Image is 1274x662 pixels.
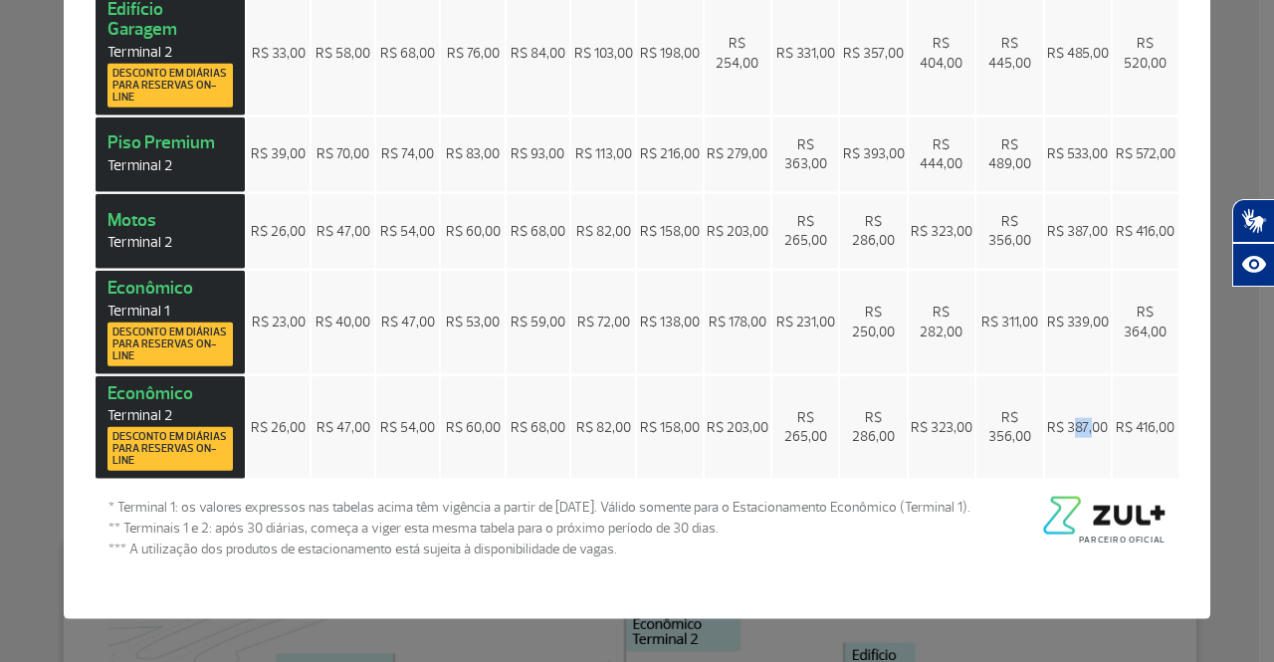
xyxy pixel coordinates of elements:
span: R$ 364,00 [1124,304,1167,340]
span: Terminal 2 [107,42,233,61]
span: R$ 113,00 [575,145,632,162]
span: R$ 158,00 [640,418,700,435]
span: R$ 282,00 [920,304,962,340]
span: R$ 387,00 [1047,418,1108,435]
span: Desconto em diárias para reservas on-line [112,67,228,103]
span: R$ 393,00 [843,145,905,162]
img: logo-zul-black.png [1038,497,1166,535]
span: Terminal 2 [107,156,233,175]
span: R$ 357,00 [843,44,904,61]
span: R$ 286,00 [852,213,895,250]
span: R$ 47,00 [317,222,370,239]
span: R$ 158,00 [640,222,700,239]
span: R$ 82,00 [576,418,631,435]
span: R$ 265,00 [784,213,827,250]
span: R$ 198,00 [640,44,700,61]
span: R$ 68,00 [511,222,565,239]
span: R$ 54,00 [380,222,435,239]
span: R$ 416,00 [1116,418,1174,435]
span: R$ 250,00 [852,304,895,340]
span: R$ 68,00 [380,44,435,61]
span: R$ 40,00 [316,314,370,331]
span: R$ 58,00 [316,44,370,61]
span: R$ 489,00 [988,135,1031,172]
span: R$ 33,00 [252,44,306,61]
span: R$ 83,00 [446,145,500,162]
span: R$ 323,00 [911,222,972,239]
strong: Piso Premium [107,131,233,175]
span: Desconto em diárias para reservas on-line [112,431,228,467]
span: R$ 60,00 [446,418,501,435]
span: R$ 572,00 [1116,145,1175,162]
span: R$ 59,00 [511,314,565,331]
span: R$ 74,00 [381,145,434,162]
span: R$ 445,00 [988,35,1031,72]
span: R$ 47,00 [317,418,370,435]
span: Terminal 2 [107,406,233,425]
span: R$ 520,00 [1124,35,1167,72]
span: R$ 39,00 [251,145,306,162]
strong: Econômico [107,381,233,471]
span: R$ 404,00 [920,35,962,72]
span: R$ 279,00 [707,145,767,162]
span: R$ 54,00 [380,418,435,435]
span: Terminal 2 [107,233,233,252]
span: R$ 103,00 [574,44,633,61]
span: R$ 203,00 [707,418,768,435]
span: R$ 311,00 [981,314,1038,331]
span: R$ 323,00 [911,418,972,435]
span: R$ 82,00 [576,222,631,239]
span: ** Terminais 1 e 2: após 30 diárias, começa a viger esta mesma tabela para o próximo período de 3... [108,518,970,539]
span: R$ 331,00 [776,44,835,61]
span: R$ 216,00 [640,145,700,162]
span: R$ 254,00 [716,35,758,72]
span: R$ 416,00 [1116,222,1174,239]
div: Plugin de acessibilidade da Hand Talk. [1232,199,1274,287]
button: Abrir recursos assistivos. [1232,243,1274,287]
span: R$ 68,00 [511,418,565,435]
span: R$ 356,00 [988,408,1031,445]
span: R$ 72,00 [577,314,630,331]
span: R$ 138,00 [640,314,700,331]
span: *** A utilização dos produtos de estacionamento está sujeita à disponibilidade de vagas. [108,539,970,559]
span: R$ 26,00 [251,222,306,239]
span: R$ 231,00 [776,314,835,331]
span: R$ 60,00 [446,222,501,239]
span: R$ 363,00 [784,135,827,172]
span: R$ 93,00 [511,145,564,162]
span: Desconto em diárias para reservas on-line [112,326,228,361]
span: R$ 84,00 [511,44,565,61]
span: * Terminal 1: os valores expressos nas tabelas acima têm vigência a partir de [DATE]. Válido some... [108,497,970,518]
span: R$ 444,00 [920,135,962,172]
span: R$ 203,00 [707,222,768,239]
span: R$ 47,00 [381,314,435,331]
span: Terminal 1 [107,301,233,320]
span: R$ 26,00 [251,418,306,435]
button: Abrir tradutor de língua de sinais. [1232,199,1274,243]
span: R$ 178,00 [709,314,766,331]
strong: Motos [107,208,233,252]
span: Parceiro Oficial [1079,535,1166,546]
span: R$ 53,00 [446,314,500,331]
span: R$ 265,00 [784,408,827,445]
span: R$ 286,00 [852,408,895,445]
span: R$ 356,00 [988,213,1031,250]
span: R$ 533,00 [1047,145,1108,162]
span: R$ 70,00 [317,145,369,162]
span: R$ 339,00 [1047,314,1109,331]
span: R$ 485,00 [1047,44,1109,61]
span: R$ 387,00 [1047,222,1108,239]
strong: Econômico [107,277,233,366]
span: R$ 76,00 [447,44,500,61]
span: R$ 23,00 [252,314,306,331]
